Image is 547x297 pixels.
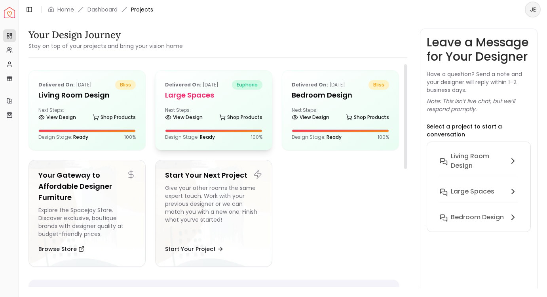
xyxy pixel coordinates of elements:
[48,6,153,13] nav: breadcrumb
[292,80,345,90] p: [DATE]
[165,80,218,90] p: [DATE]
[525,2,541,17] button: JE
[292,81,328,88] b: Delivered on:
[38,170,136,203] h5: Your Gateway to Affordable Designer Furniture
[28,29,183,41] h3: Your Design Journey
[433,148,524,184] button: Living Room Design
[73,134,88,140] span: Ready
[292,90,389,101] h5: Bedroom Design
[4,7,15,18] a: Spacejoy
[165,107,262,123] div: Next Steps:
[131,6,153,13] span: Projects
[38,80,92,90] p: [DATE]
[38,112,76,123] a: View Design
[87,6,118,13] a: Dashboard
[451,213,504,222] h6: Bedroom Design
[4,7,15,18] img: Spacejoy Logo
[292,107,389,123] div: Next Steps:
[28,160,146,267] a: Your Gateway to Affordable Designer FurnitureExplore the Spacejoy Store. Discover exclusive, bout...
[433,209,524,225] button: Bedroom Design
[165,90,262,101] h5: Large Spaces
[165,184,262,238] div: Give your other rooms the same expert touch. Work with your previous designer or we can match you...
[124,134,136,140] p: 100 %
[433,184,524,209] button: Large Spaces
[165,134,215,140] p: Design Stage:
[526,2,540,17] span: JE
[38,134,88,140] p: Design Stage:
[38,241,85,257] button: Browse Store
[93,112,136,123] a: Shop Products
[28,42,183,50] small: Stay on top of your projects and bring your vision home
[251,134,262,140] p: 100 %
[200,134,215,140] span: Ready
[327,134,342,140] span: Ready
[38,90,136,101] h5: Living Room Design
[451,151,494,171] h6: Living Room Design
[165,170,262,181] h5: Start Your Next Project
[38,206,136,238] div: Explore the Spacejoy Store. Discover exclusive, boutique brands with designer quality at budget-f...
[165,241,224,257] button: Start Your Project
[427,97,531,113] p: Note: This isn’t live chat, but we’ll respond promptly.
[346,112,389,123] a: Shop Products
[427,70,531,94] p: Have a question? Send a note and your designer will reply within 1–2 business days.
[38,81,75,88] b: Delivered on:
[219,112,262,123] a: Shop Products
[451,187,494,196] h6: Large Spaces
[115,80,136,90] span: bliss
[427,123,531,138] p: Select a project to start a conversation
[38,107,136,123] div: Next Steps:
[165,112,203,123] a: View Design
[427,35,531,64] h3: Leave a Message for Your Designer
[57,6,74,13] a: Home
[232,80,262,90] span: euphoria
[292,112,329,123] a: View Design
[378,134,389,140] p: 100 %
[368,80,389,90] span: bliss
[165,81,201,88] b: Delivered on:
[155,160,272,267] a: Start Your Next ProjectGive your other rooms the same expert touch. Work with your previous desig...
[292,134,342,140] p: Design Stage:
